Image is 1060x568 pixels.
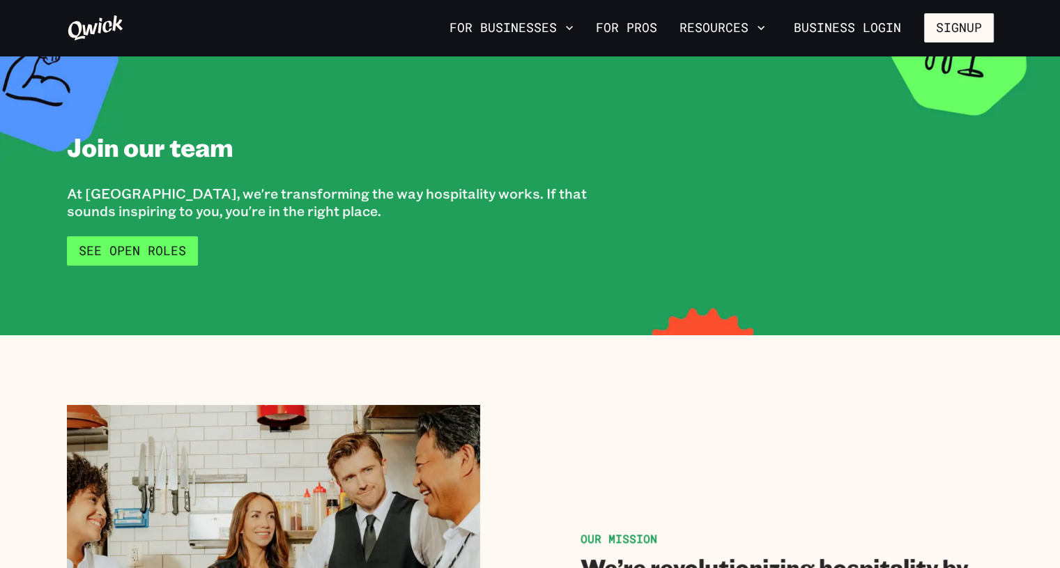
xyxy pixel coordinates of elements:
[590,16,663,40] a: For Pros
[581,531,657,546] span: OUR MISSION
[444,16,579,40] button: For Businesses
[67,131,233,162] h1: Join our team
[674,16,771,40] button: Resources
[782,13,913,43] a: Business Login
[924,13,994,43] button: Signup
[67,236,198,266] a: See Open Roles
[67,185,623,220] p: At [GEOGRAPHIC_DATA], we're transforming the way hospitality works. If that sounds inspiring to y...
